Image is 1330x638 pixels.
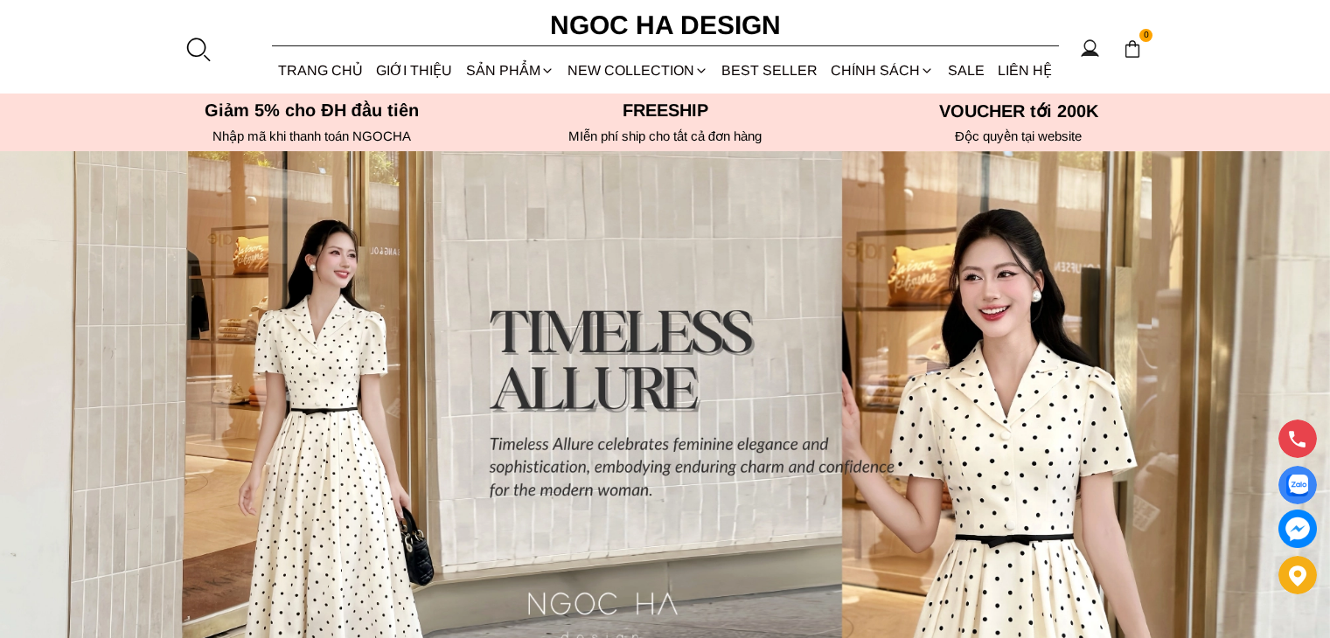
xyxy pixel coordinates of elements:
img: img-CART-ICON-ksit0nf1 [1123,39,1142,59]
font: Giảm 5% cho ĐH đầu tiên [205,101,419,120]
a: GIỚI THIỆU [370,47,459,94]
font: Nhập mã khi thanh toán NGOCHA [212,128,411,143]
h6: MIễn phí ship cho tất cả đơn hàng [494,128,837,144]
div: Chính sách [825,47,941,94]
a: SALE [941,47,991,94]
a: TRANG CHỦ [272,47,370,94]
a: Display image [1278,466,1317,504]
a: LIÊN HỆ [991,47,1058,94]
font: Freeship [623,101,708,120]
img: Display image [1286,475,1308,496]
a: Ngoc Ha Design [534,4,797,46]
span: 0 [1139,29,1153,43]
a: messenger [1278,510,1317,548]
a: NEW COLLECTION [561,47,714,94]
h6: Độc quyền tại website [847,128,1190,144]
div: SẢN PHẨM [459,47,561,94]
h5: VOUCHER tới 200K [847,101,1190,121]
a: BEST SELLER [715,47,825,94]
